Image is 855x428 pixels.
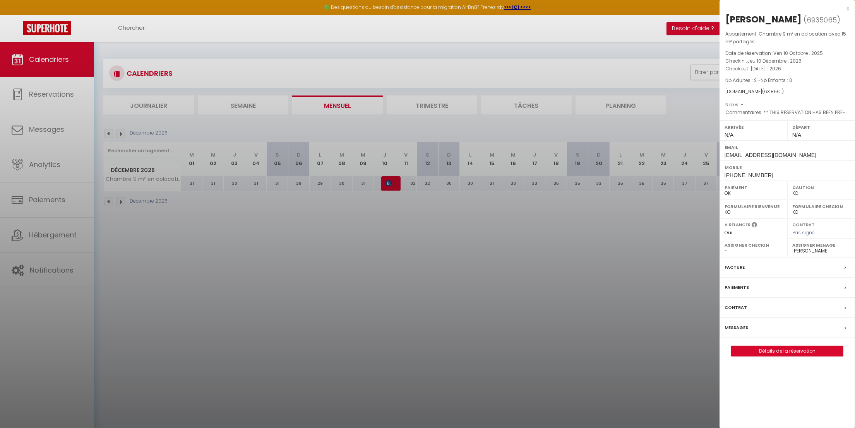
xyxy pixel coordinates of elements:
[732,346,843,356] a: Détails de la réservation
[725,57,849,65] p: Checkin :
[725,263,745,271] label: Facture
[725,88,849,95] div: [DOMAIN_NAME]
[725,241,782,249] label: Assigner Checkin
[792,184,850,191] label: Caution
[752,222,757,230] i: Sélectionner OUI si vous souhaiter envoyer les séquences de messages post-checkout
[725,164,850,171] label: Mobile
[741,101,744,108] span: -
[762,88,784,95] span: ( € )
[750,65,781,72] span: [DATE] . 2026
[725,13,802,26] div: [PERSON_NAME]
[725,31,846,45] span: Chambre 9 m² en colocation avec 15 m² partagés
[725,49,849,57] p: Date de réservation :
[792,241,850,249] label: Assigner Menage
[792,203,850,210] label: Formulaire Checkin
[725,132,733,138] span: N/A
[725,203,782,210] label: Formulaire Bienvenue
[725,143,850,151] label: Email
[725,324,748,332] label: Messages
[804,14,840,25] span: ( )
[725,172,773,178] span: [PHONE_NUMBER]
[725,123,782,131] label: Arrivée
[792,132,801,138] span: N/A
[725,77,792,84] span: Nb Adultes : 2 -
[792,229,815,236] span: Pas signé
[747,58,802,64] span: Jeu 10 Décembre . 2026
[725,283,749,292] label: Paiements
[725,101,849,109] p: Notes :
[725,152,816,158] span: [EMAIL_ADDRESS][DOMAIN_NAME]
[731,346,843,356] button: Détails de la réservation
[725,184,782,191] label: Paiement
[792,123,850,131] label: Départ
[725,222,750,228] label: A relancer
[764,88,777,95] span: 63.85
[725,109,849,116] p: Commentaires :
[807,15,837,25] span: 6935065
[792,222,815,227] label: Contrat
[725,30,849,46] p: Appartement :
[773,50,823,56] span: Ven 10 Octobre . 2025
[720,4,849,13] div: x
[725,304,747,312] label: Contrat
[725,65,849,73] p: Checkout :
[761,77,792,84] span: Nb Enfants : 0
